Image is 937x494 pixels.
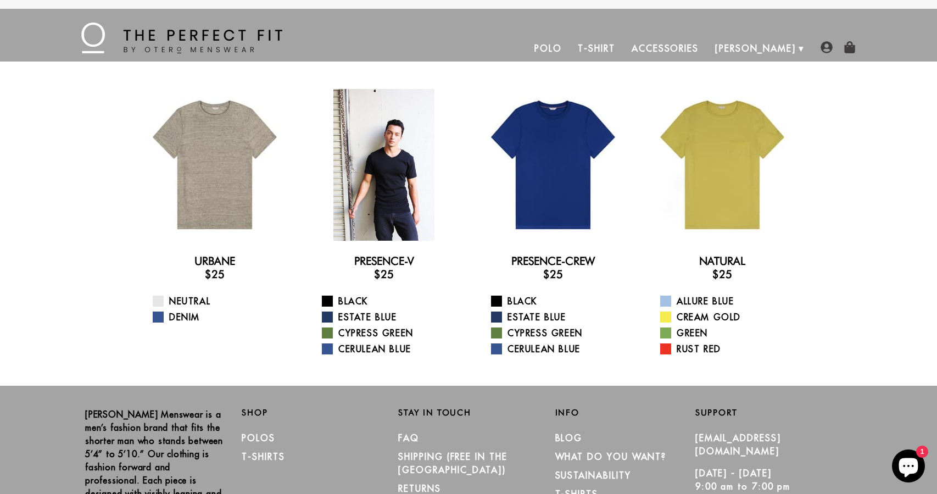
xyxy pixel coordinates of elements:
a: Presence-Crew [511,254,595,268]
a: Blog [555,432,583,443]
a: T-Shirts [242,451,285,462]
a: Cypress Green [322,326,460,340]
a: Cerulean Blue [322,342,460,356]
a: Presence-V [354,254,414,268]
a: Black [491,295,629,308]
h2: Shop [242,408,382,418]
a: RETURNS [398,483,440,494]
a: Polo [526,35,570,62]
h2: Support [695,408,852,418]
h2: Stay in Touch [398,408,538,418]
a: Cream Gold [660,310,798,324]
a: [PERSON_NAME] [707,35,804,62]
h3: $25 [308,268,460,281]
a: Accessories [623,35,707,62]
a: [EMAIL_ADDRESS][DOMAIN_NAME] [695,432,781,457]
a: Cypress Green [491,326,629,340]
a: Rust Red [660,342,798,356]
img: user-account-icon.png [821,41,833,53]
a: Estate Blue [322,310,460,324]
a: Natural [699,254,745,268]
a: Allure Blue [660,295,798,308]
h3: $25 [477,268,629,281]
a: Cerulean Blue [491,342,629,356]
p: [DATE] - [DATE] 9:00 am to 7:00 pm [695,467,835,493]
a: Sustainability [555,470,631,481]
h3: $25 [646,268,798,281]
inbox-online-store-chat: Shopify online store chat [889,449,928,485]
a: T-Shirt [570,35,623,62]
a: FAQ [398,432,419,443]
a: Denim [153,310,291,324]
a: What Do You Want? [555,451,667,462]
img: shopping-bag-icon.png [844,41,856,53]
h2: Info [555,408,695,418]
a: Estate Blue [491,310,629,324]
a: Black [322,295,460,308]
a: Green [660,326,798,340]
a: Polos [242,432,275,443]
h3: $25 [139,268,291,281]
a: Neutral [153,295,291,308]
a: SHIPPING (Free in the [GEOGRAPHIC_DATA]) [398,451,507,475]
a: Urbane [194,254,235,268]
img: The Perfect Fit - by Otero Menswear - Logo [81,23,282,53]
